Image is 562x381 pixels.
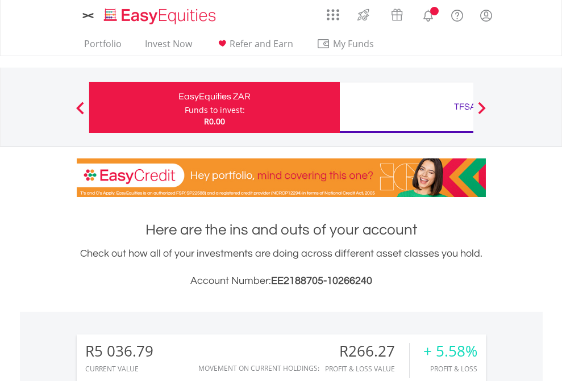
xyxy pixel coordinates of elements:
img: grid-menu-icon.svg [327,9,339,21]
div: CURRENT VALUE [85,365,153,372]
h1: Here are the ins and outs of your account [77,220,486,240]
div: Profit & Loss [423,365,477,372]
span: EE2188705-10266240 [271,275,372,286]
a: Refer and Earn [211,38,298,56]
a: Home page [99,3,220,26]
a: Portfolio [80,38,126,56]
span: R0.00 [204,116,225,127]
a: AppsGrid [319,3,347,21]
img: EasyCredit Promotion Banner [77,158,486,197]
img: thrive-v2.svg [354,6,373,24]
a: FAQ's and Support [443,3,472,26]
span: Refer and Earn [230,37,293,50]
h3: Account Number: [77,273,486,289]
div: EasyEquities ZAR [96,89,333,104]
img: EasyEquities_Logo.png [102,7,220,26]
div: R5 036.79 [85,343,153,359]
div: Movement on Current Holdings: [198,365,319,372]
div: R266.27 [325,343,409,359]
div: + 5.58% [423,343,477,359]
div: Funds to invest: [185,104,245,116]
a: Notifications [414,3,443,26]
button: Next [471,107,493,119]
div: Profit & Loss Value [325,365,409,372]
a: Vouchers [380,3,414,24]
a: My Profile [472,3,501,28]
button: Previous [69,107,91,119]
div: Check out how all of your investments are doing across different asset classes you hold. [77,246,486,289]
a: Invest Now [140,38,197,56]
span: My Funds [317,36,391,51]
img: vouchers-v2.svg [388,6,406,24]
